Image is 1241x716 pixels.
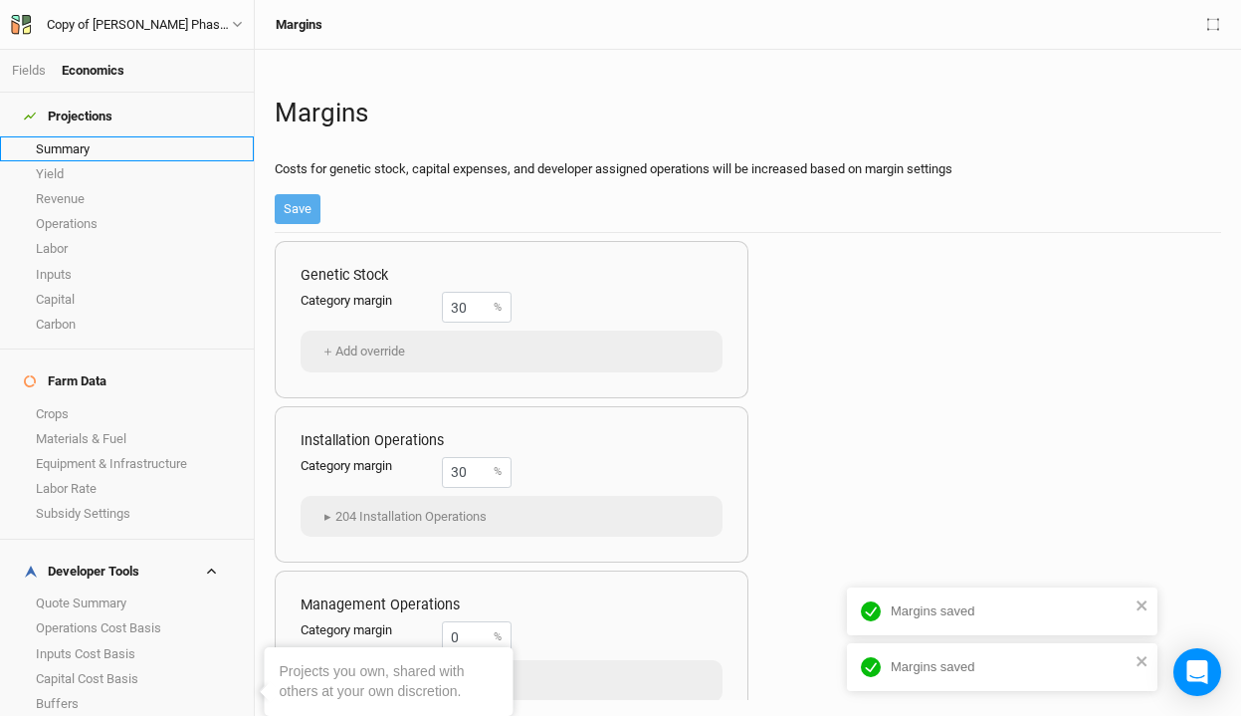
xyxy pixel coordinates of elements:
[24,109,112,124] div: Projections
[494,464,502,480] label: %
[891,602,1130,620] div: Margins saved
[319,342,335,361] span: ＋
[301,597,713,613] h3: Management Operations
[276,17,322,33] div: Margins
[301,267,713,284] h3: Genetic Stock
[301,457,442,480] label: Category margin
[1136,651,1149,669] button: close
[280,662,499,701] div: Projects you own, shared with others at your own discretion.
[1173,648,1221,696] div: Open Intercom Messenger
[275,194,320,224] button: Save
[47,15,232,35] div: Copy of Corbin Hill Phase 1 (ACTIVE 2024)
[10,14,244,36] button: Copy of [PERSON_NAME] Phase 1 (ACTIVE 2024)
[891,658,1130,676] div: Margins saved
[47,15,232,35] div: Copy of [PERSON_NAME] Phase 1 (ACTIVE 2024)
[310,502,496,532] button: ▸204 Installation Operations
[494,629,502,645] label: %
[275,98,1221,128] h1: Margins
[62,62,124,80] div: Economics
[12,63,46,78] a: Fields
[12,552,242,592] h4: Developer Tools
[24,564,139,580] div: Developer Tools
[310,337,414,366] button: ＋Add override
[301,292,442,315] label: Category margin
[442,621,512,652] input: 0
[301,621,442,644] label: Category margin
[494,300,502,316] label: %
[275,160,1221,178] p: Costs for genetic stock, capital expenses, and developer assigned operations will be increased ba...
[24,373,106,389] div: Farm Data
[301,432,713,449] h3: Installation Operations
[319,507,335,527] span: ▸
[1136,596,1149,613] button: close
[442,457,512,488] input: 0
[442,292,512,323] input: 0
